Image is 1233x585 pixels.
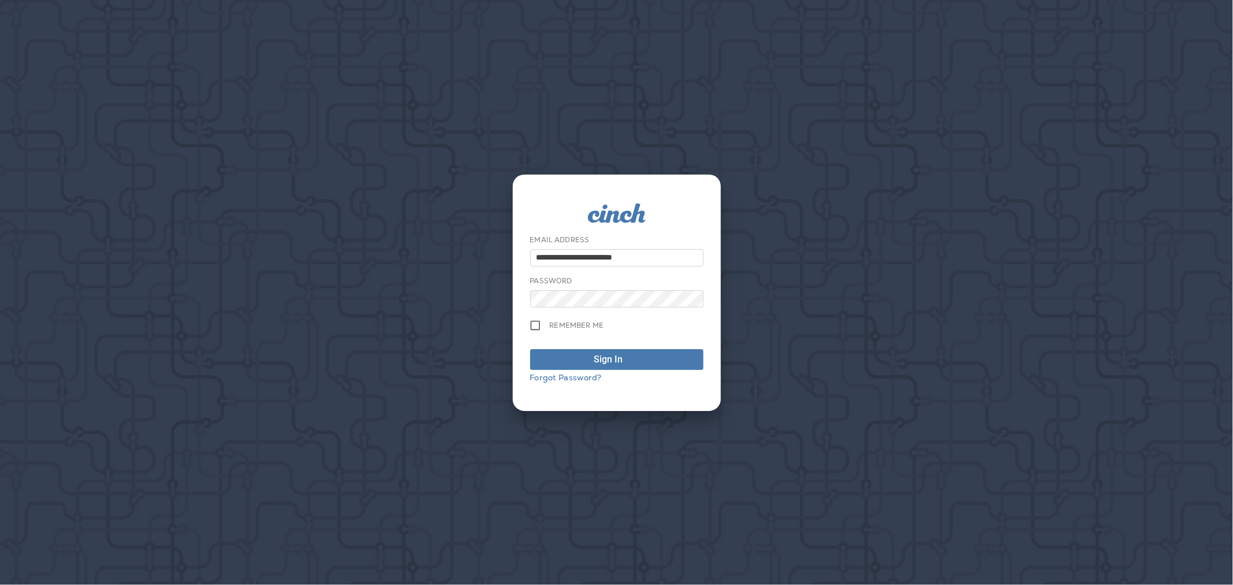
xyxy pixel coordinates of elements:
[530,372,602,383] a: Forgot Password?
[530,349,703,370] button: Sign In
[594,353,623,366] div: Sign In
[530,276,572,286] label: Password
[530,235,590,245] label: Email Address
[550,321,604,330] span: Remember me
